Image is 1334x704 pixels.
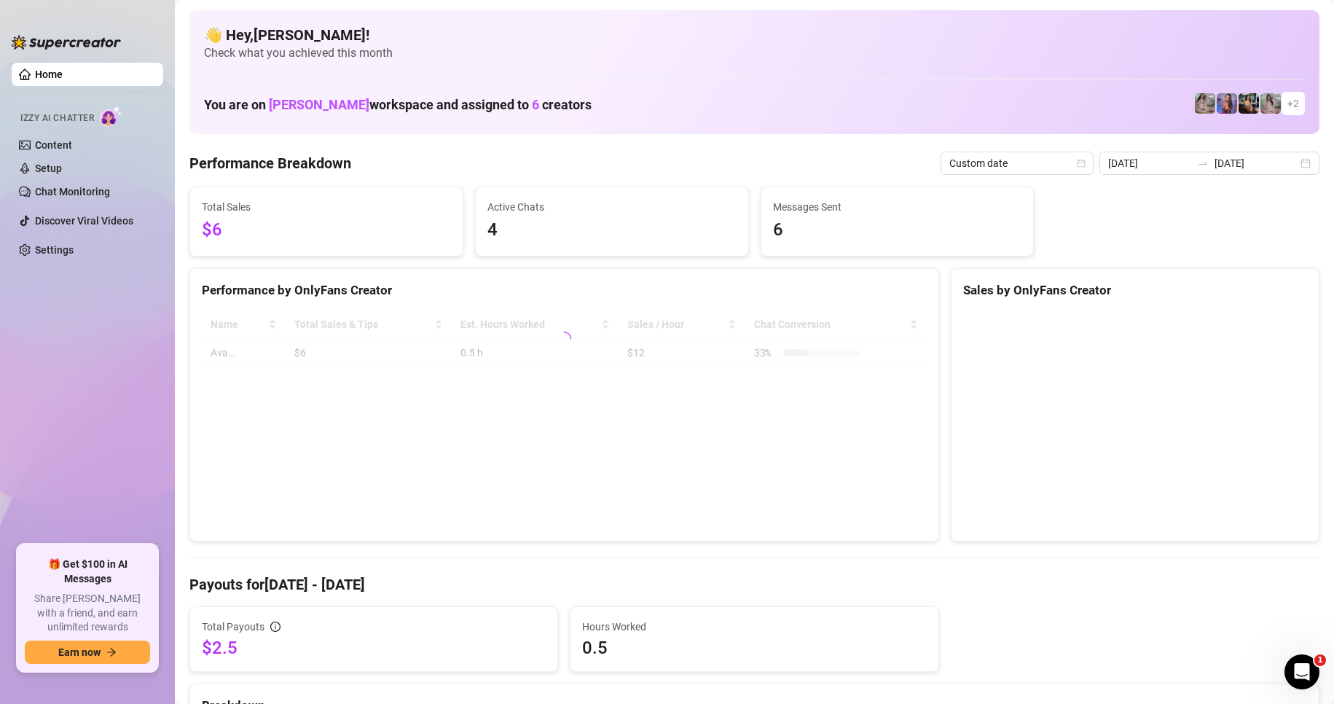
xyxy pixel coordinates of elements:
[1314,654,1326,666] span: 1
[35,244,74,256] a: Settings
[487,199,737,215] span: Active Chats
[12,35,121,50] img: logo-BBDzfeDw.svg
[35,186,110,197] a: Chat Monitoring
[532,97,539,112] span: 6
[202,216,451,244] span: $6
[35,215,133,227] a: Discover Viral Videos
[25,592,150,635] span: Share [PERSON_NAME] with a friend, and earn unlimited rewards
[269,97,369,112] span: [PERSON_NAME]
[1195,93,1215,114] img: Daisy
[202,199,451,215] span: Total Sales
[1197,157,1209,169] span: to
[100,106,122,127] img: AI Chatter
[25,558,150,586] span: 🎁 Get $100 in AI Messages
[1197,157,1209,169] span: swap-right
[25,641,150,664] button: Earn nowarrow-right
[1215,155,1298,171] input: End date
[189,574,1319,595] h4: Payouts for [DATE] - [DATE]
[773,199,1022,215] span: Messages Sent
[58,646,101,658] span: Earn now
[189,153,351,173] h4: Performance Breakdown
[1287,95,1299,112] span: + 2
[582,619,926,635] span: Hours Worked
[1284,654,1319,689] iframe: Intercom live chat
[35,69,63,80] a: Home
[106,647,117,657] span: arrow-right
[582,636,926,660] span: 0.5
[1217,93,1237,114] img: Ava
[35,139,72,151] a: Content
[20,112,94,125] span: Izzy AI Chatter
[204,25,1305,45] h4: 👋 Hey, [PERSON_NAME] !
[773,216,1022,244] span: 6
[35,163,62,174] a: Setup
[1260,93,1281,114] img: Daisy
[204,97,592,113] h1: You are on workspace and assigned to creators
[1108,155,1191,171] input: Start date
[202,619,264,635] span: Total Payouts
[554,329,574,349] span: loading
[204,45,1305,61] span: Check what you achieved this month
[1239,93,1259,114] img: Ava
[487,216,737,244] span: 4
[1077,159,1086,168] span: calendar
[963,281,1307,300] div: Sales by OnlyFans Creator
[949,152,1085,174] span: Custom date
[270,622,280,632] span: info-circle
[202,636,546,660] span: $2.5
[202,281,927,300] div: Performance by OnlyFans Creator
